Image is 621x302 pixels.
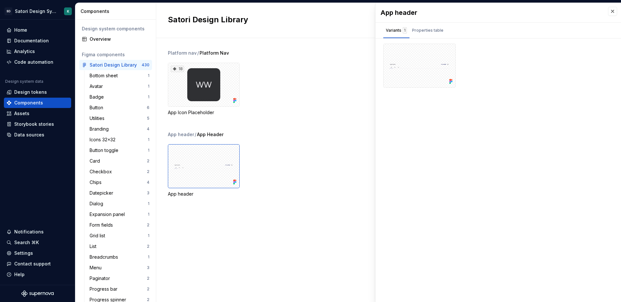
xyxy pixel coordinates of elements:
[87,156,152,166] a: Card2
[147,276,149,281] div: 2
[4,25,71,35] a: Home
[4,269,71,280] button: Help
[4,108,71,119] a: Assets
[147,158,149,164] div: 2
[82,26,149,32] div: Design system components
[4,237,71,248] button: Search ⌘K
[14,27,27,33] div: Home
[87,124,152,134] a: Branding4
[87,231,152,241] a: Grid list1
[147,180,149,185] div: 4
[4,259,71,269] button: Contact support
[147,286,149,292] div: 2
[87,241,152,252] a: List2
[5,7,12,15] div: SD
[90,72,120,79] div: Bottom sheet
[14,59,53,65] div: Code automation
[168,63,240,116] div: 18App Icon Placeholder
[148,254,149,260] div: 1
[148,201,149,206] div: 1
[90,136,118,143] div: Icons 32x32
[4,130,71,140] a: Data sources
[147,116,149,121] div: 5
[90,190,116,196] div: Datepicker
[147,126,149,132] div: 4
[4,248,71,258] a: Settings
[90,200,106,207] div: Dialog
[4,227,71,237] button: Notifications
[147,190,149,196] div: 3
[21,290,54,297] svg: Supernova Logo
[148,137,149,142] div: 1
[14,271,25,278] div: Help
[142,62,149,68] div: 430
[171,66,184,72] div: 18
[87,167,152,177] a: Checkbox2
[195,131,196,138] span: /
[168,15,428,25] h2: Satori Design Library
[90,254,121,260] div: Breadcrumbs
[14,110,29,117] div: Assets
[87,177,152,188] a: Chips4
[14,38,49,44] div: Documentation
[87,273,152,284] a: Paginator2
[412,27,443,34] div: Properties table
[87,145,152,156] a: Button toggle1
[87,92,152,102] a: Badge1
[90,168,114,175] div: Checkbox
[87,188,152,198] a: Datepicker3
[79,60,152,70] a: Satori Design Library430
[1,4,74,18] button: SDSatori Design SystemK
[147,169,149,174] div: 2
[148,84,149,89] div: 1
[14,100,43,106] div: Components
[168,144,240,197] div: App header
[87,199,152,209] a: Dialog1
[82,51,149,58] div: Figma components
[87,102,152,113] a: Button6
[90,243,99,250] div: List
[14,48,35,55] div: Analytics
[90,222,115,228] div: Form fields
[168,109,240,116] div: App Icon Placeholder
[4,46,71,57] a: Analytics
[90,83,105,90] div: Avatar
[67,9,69,14] div: K
[381,8,602,17] div: App header
[148,148,149,153] div: 1
[87,135,152,145] a: Icons 32x321
[147,244,149,249] div: 2
[148,94,149,100] div: 1
[14,261,51,267] div: Contact support
[90,179,104,186] div: Chips
[90,275,113,282] div: Paginator
[4,98,71,108] a: Components
[4,36,71,46] a: Documentation
[90,115,107,122] div: Utilities
[147,265,149,270] div: 3
[403,27,407,34] div: 1
[14,229,44,235] div: Notifications
[87,81,152,92] a: Avatar1
[90,126,111,132] div: Branding
[168,131,194,138] div: App header
[168,191,240,197] div: App header
[87,70,152,81] a: Bottom sheet1
[197,50,199,56] span: /
[90,147,121,154] div: Button toggle
[148,233,149,238] div: 1
[90,158,103,164] div: Card
[147,222,149,228] div: 2
[4,57,71,67] a: Code automation
[148,73,149,78] div: 1
[87,284,152,294] a: Progress bar2
[147,105,149,110] div: 6
[148,212,149,217] div: 1
[200,50,229,56] span: Platform Nav
[87,220,152,230] a: Form fields2
[386,27,407,34] div: Variants
[4,119,71,129] a: Storybook stories
[90,36,149,42] div: Overview
[90,286,120,292] div: Progress bar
